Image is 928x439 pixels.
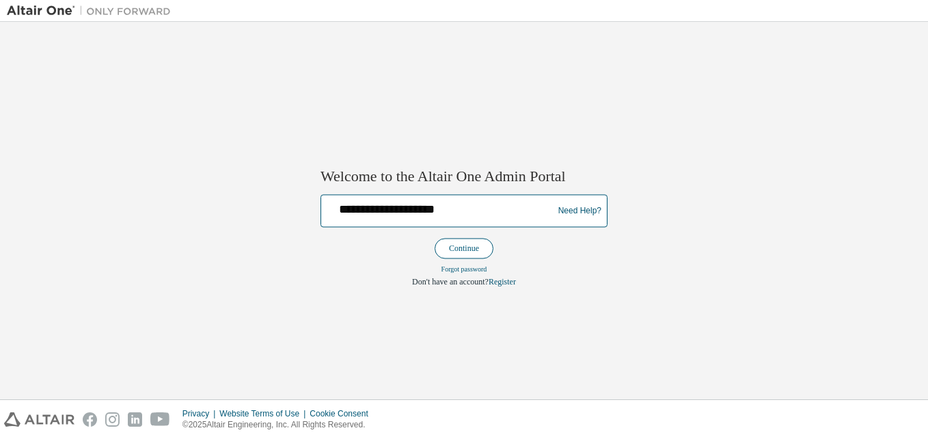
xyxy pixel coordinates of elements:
[182,408,219,419] div: Privacy
[489,278,516,287] a: Register
[128,412,142,427] img: linkedin.svg
[150,412,170,427] img: youtube.svg
[105,412,120,427] img: instagram.svg
[310,408,376,419] div: Cookie Consent
[7,4,178,18] img: Altair One
[83,412,97,427] img: facebook.svg
[182,419,377,431] p: © 2025 Altair Engineering, Inc. All Rights Reserved.
[320,167,608,186] h2: Welcome to the Altair One Admin Portal
[412,278,489,287] span: Don't have an account?
[441,266,487,274] a: Forgot password
[219,408,310,419] div: Website Terms of Use
[435,239,493,259] button: Continue
[4,412,74,427] img: altair_logo.svg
